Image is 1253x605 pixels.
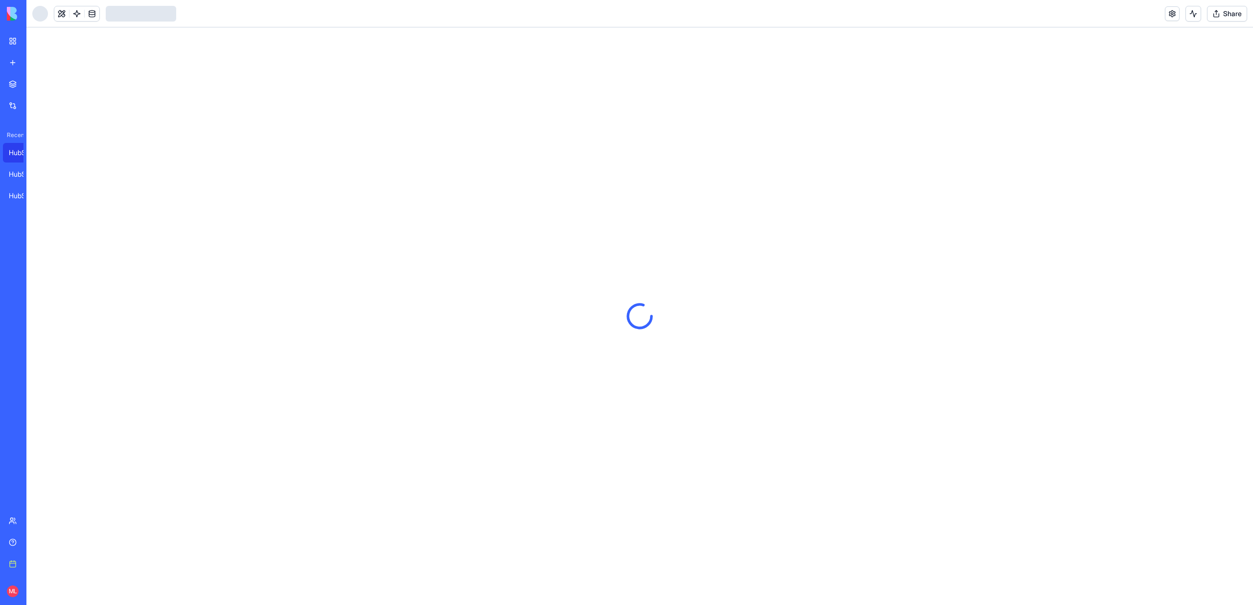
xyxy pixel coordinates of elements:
[3,186,42,206] a: HubSpot Lead Intelligence Hub
[3,131,23,139] span: Recent
[9,169,36,179] div: HubSpot Lead Intelligence Hub
[9,191,36,201] div: HubSpot Lead Intelligence Hub
[1207,6,1247,22] button: Share
[3,164,42,184] a: HubSpot Lead Intelligence Hub
[7,7,68,21] img: logo
[3,143,42,163] a: HubSpot Lead Intelligence Hub
[7,585,19,597] span: ML
[9,148,36,158] div: HubSpot Lead Intelligence Hub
